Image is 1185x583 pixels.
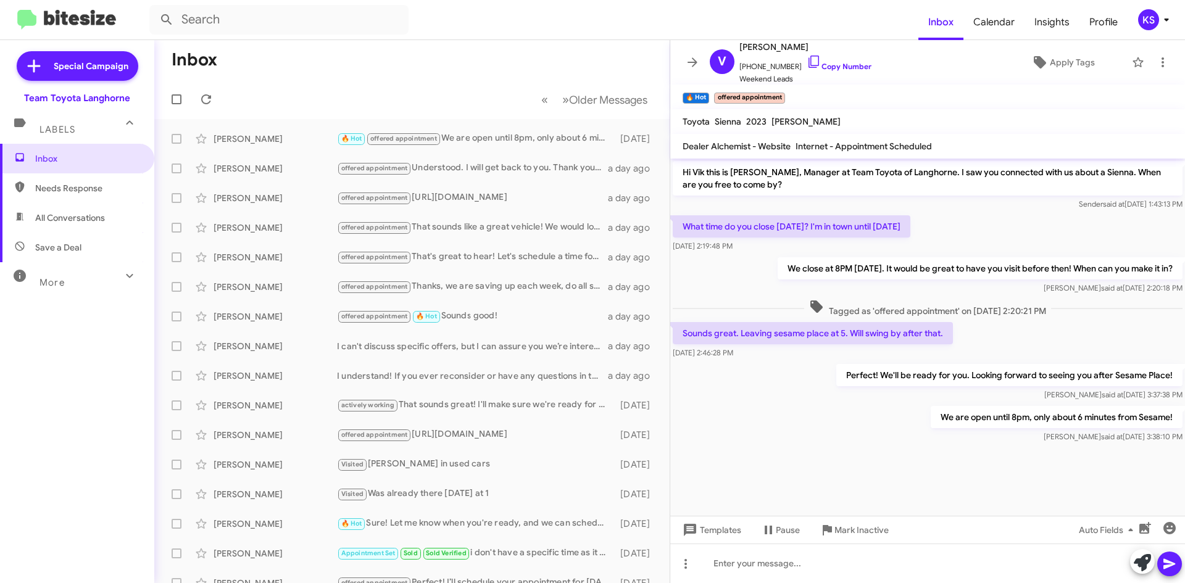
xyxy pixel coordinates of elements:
div: Sounds good! [337,309,608,323]
span: offered appointment [341,431,408,439]
div: a day ago [608,370,660,382]
div: [DATE] [614,518,660,530]
span: Profile [1079,4,1128,40]
span: Dealer Alchemist - Website [683,141,791,152]
div: [PERSON_NAME] [214,399,337,411]
div: [PERSON_NAME] [214,458,337,471]
span: offered appointment [341,312,408,320]
div: [DATE] [614,399,660,411]
div: [PERSON_NAME] [214,192,337,204]
span: [PHONE_NUMBER] [739,54,871,73]
div: We are open until 8pm, only about 6 minutes from Sesame! [337,131,614,146]
div: KS [1138,9,1159,30]
span: Special Campaign [54,60,128,72]
span: « [541,92,548,107]
span: offered appointment [341,253,408,261]
span: Auto Fields [1079,519,1138,541]
p: We close at 8PM [DATE]. It would be great to have you visit before then! When can you make it in? [778,257,1183,279]
span: Sold [404,549,418,557]
div: Sure! Let me know when you're ready, and we can schedule an appointment for you to test drive the... [337,516,614,531]
span: Templates [680,519,741,541]
div: Understood. I will get back to you. Thank you for reaching out. [337,161,608,175]
span: Internet - Appointment Scheduled [796,141,932,152]
div: [PERSON_NAME] [214,488,337,500]
div: [DATE] [614,458,660,471]
div: That sounds great! I'll make sure we're ready for your visit at 10am to discuss the Highlander. L... [337,398,614,412]
span: actively working [341,401,394,409]
a: Inbox [918,4,963,40]
span: Insights [1025,4,1079,40]
span: Sienna [715,116,741,127]
span: [DATE] 2:19:48 PM [673,241,733,250]
span: offered appointment [341,194,408,202]
div: a day ago [608,192,660,204]
span: said at [1101,283,1123,292]
div: [PERSON_NAME] [214,310,337,323]
small: offered appointment [714,93,784,104]
span: 🔥 Hot [341,134,362,143]
span: 🔥 Hot [416,312,437,320]
p: Perfect! We'll be ready for you. Looking forward to seeing you after Sesame Place! [836,364,1183,386]
a: Special Campaign [17,51,138,81]
span: offered appointment [341,223,408,231]
div: a day ago [608,251,660,263]
div: [DATE] [614,133,660,145]
div: I understand! If you ever reconsider or have any questions in the future, feel free to reach out.... [337,370,608,382]
button: Mark Inactive [810,519,899,541]
button: Templates [670,519,751,541]
button: Pause [751,519,810,541]
button: Previous [534,87,555,112]
span: Older Messages [569,93,647,107]
span: Labels [39,124,75,135]
span: V [718,52,726,72]
a: Calendar [963,4,1025,40]
span: Needs Response [35,182,140,194]
div: [PERSON_NAME] [214,162,337,175]
span: Tagged as 'offered appointment' on [DATE] 2:20:21 PM [804,299,1051,317]
div: [URL][DOMAIN_NAME] [337,191,608,205]
input: Search [149,5,409,35]
p: Sounds great. Leaving sesame place at 5. Will swing by after that. [673,322,953,344]
div: [PERSON_NAME] [214,281,337,293]
div: [PERSON_NAME] [214,133,337,145]
div: [PERSON_NAME] [214,518,337,530]
button: Apply Tags [999,51,1126,73]
span: Mark Inactive [834,519,889,541]
span: said at [1102,390,1123,399]
button: KS [1128,9,1171,30]
div: That sounds like a great vehicle! We would love to discuss the possibility of buying your 2025 Ac... [337,220,608,234]
span: [PERSON_NAME] [DATE] 3:38:10 PM [1044,432,1183,441]
span: Weekend Leads [739,73,871,85]
span: Inbox [35,152,140,165]
span: 2023 [746,116,767,127]
div: i don't have a specific time as it depends on when i get out of work but i should be there someti... [337,546,614,560]
span: offered appointment [370,134,437,143]
div: [PERSON_NAME] [214,251,337,263]
span: [PERSON_NAME] [739,39,871,54]
div: [PERSON_NAME] [214,429,337,441]
div: I can't discuss specific offers, but I can assure you we’re interested in quality vehicles. Why n... [337,340,608,352]
div: [URL][DOMAIN_NAME] [337,428,614,442]
span: said at [1101,432,1123,441]
button: Next [555,87,655,112]
span: More [39,277,65,288]
span: All Conversations [35,212,105,224]
div: [PERSON_NAME] [214,370,337,382]
div: Team Toyota Langhorne [24,92,130,104]
span: Visited [341,460,364,468]
span: Sold Verified [426,549,467,557]
span: Toyota [683,116,710,127]
span: 🔥 Hot [341,519,362,527]
span: offered appointment [341,164,408,172]
div: [DATE] [614,488,660,500]
span: Save a Deal [35,241,81,254]
span: offered appointment [341,283,408,291]
div: [PERSON_NAME] [214,221,337,234]
a: Copy Number [807,62,871,71]
span: Apply Tags [1050,51,1095,73]
div: [PERSON_NAME] [214,547,337,560]
div: a day ago [608,281,660,293]
span: Visited [341,490,364,498]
